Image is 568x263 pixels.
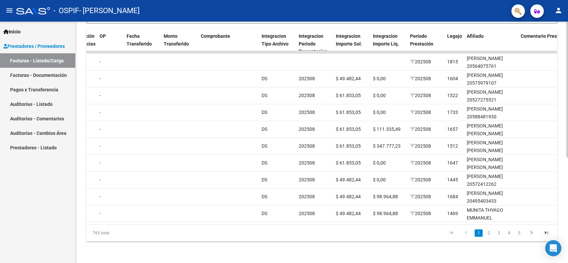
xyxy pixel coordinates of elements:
[100,143,101,149] span: -
[447,92,458,99] div: 1522
[373,211,398,216] span: $ 98.964,88
[460,229,472,237] a: go to previous page
[467,33,484,39] span: Afiliado
[447,210,458,217] div: 1469
[3,28,21,35] span: Inicio
[447,58,458,66] div: 1815
[73,33,96,47] span: Retención Ganancias
[336,194,361,199] span: $ 49.482,44
[79,3,140,18] span: - [PERSON_NAME]
[373,177,386,182] span: $ 0,00
[373,33,399,47] span: Integracion Importe Liq.
[262,33,289,47] span: Integracion Tipo Archivo
[262,211,267,216] span: DS
[262,194,267,199] span: DS
[299,160,315,166] span: 202508
[373,76,386,81] span: $ 0,00
[336,126,361,132] span: $ 61.853,05
[447,142,458,150] div: 1512
[97,29,124,59] datatable-header-cell: OP
[100,33,106,39] span: OP
[447,176,458,184] div: 1445
[540,229,553,237] a: go to last page
[467,139,515,162] div: [PERSON_NAME] [PERSON_NAME] 20575912983
[262,143,267,149] span: DS
[514,227,524,239] li: page 5
[161,29,198,59] datatable-header-cell: Monto Transferido
[299,143,315,149] span: 202508
[299,33,327,54] span: Integracion Periodo Presentacion
[100,93,101,98] span: -
[201,33,230,39] span: Comprobante
[410,211,431,216] span: 202508
[299,110,315,115] span: 202508
[494,227,504,239] li: page 3
[100,76,101,81] span: -
[164,33,189,47] span: Monto Transferido
[336,143,361,149] span: $ 61.853,05
[410,143,431,149] span: 202508
[410,110,431,115] span: 202508
[259,29,296,59] datatable-header-cell: Integracion Tipo Archivo
[86,225,179,241] div: 765 total
[127,33,152,47] span: Fecha Transferido
[299,211,315,216] span: 202508
[336,177,361,182] span: $ 49.482,44
[333,29,370,59] datatable-header-cell: Integracion Importe Sol.
[444,29,464,59] datatable-header-cell: Legajo
[555,6,563,14] mat-icon: person
[262,160,267,166] span: DS
[445,229,458,237] a: go to first page
[467,206,515,229] div: MUNITA THYAGO EMMANUEL 20563330830
[100,177,101,182] span: -
[336,211,361,216] span: $ 49.482,44
[467,173,515,188] div: [PERSON_NAME] 20572412262
[485,229,493,237] a: 2
[373,194,398,199] span: $ 98.964,88
[495,229,503,237] a: 3
[504,227,514,239] li: page 4
[373,93,386,98] span: $ 0,00
[467,105,515,121] div: [PERSON_NAME] 20588481930
[100,194,101,199] span: -
[373,143,401,149] span: $ 347.777,23
[467,156,515,179] div: [PERSON_NAME] [PERSON_NAME] 27585174691
[475,229,483,237] a: 1
[505,229,513,237] a: 4
[410,177,431,182] span: 202508
[410,194,431,199] span: 202508
[484,227,494,239] li: page 2
[100,211,101,216] span: -
[299,194,315,199] span: 202508
[447,109,458,116] div: 1733
[299,126,315,132] span: 202508
[100,110,101,115] span: -
[447,33,462,39] span: Legajo
[447,75,458,83] div: 1604
[410,93,431,98] span: 202508
[296,29,333,59] datatable-header-cell: Integracion Periodo Presentacion
[336,93,361,98] span: $ 61.853,05
[467,122,515,145] div: [PERSON_NAME] [PERSON_NAME] 20562705598
[410,76,431,81] span: 202508
[299,76,315,81] span: 202508
[336,76,361,81] span: $ 49.482,44
[100,59,101,64] span: -
[262,126,267,132] span: DS
[410,126,431,132] span: 202508
[515,229,523,237] a: 5
[467,71,515,87] div: [PERSON_NAME] 20575979107
[262,93,267,98] span: DS
[447,159,458,167] div: 1647
[336,110,361,115] span: $ 61.853,05
[100,160,101,166] span: -
[410,33,433,47] span: Período Prestación
[336,160,361,166] span: $ 61.853,05
[467,189,515,205] div: [PERSON_NAME] 20495403433
[467,88,515,104] div: [PERSON_NAME] 20527275521
[198,29,259,59] datatable-header-cell: Comprobante
[410,160,431,166] span: 202508
[124,29,161,59] datatable-header-cell: Fecha Transferido
[299,177,315,182] span: 202508
[373,110,386,115] span: $ 0,00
